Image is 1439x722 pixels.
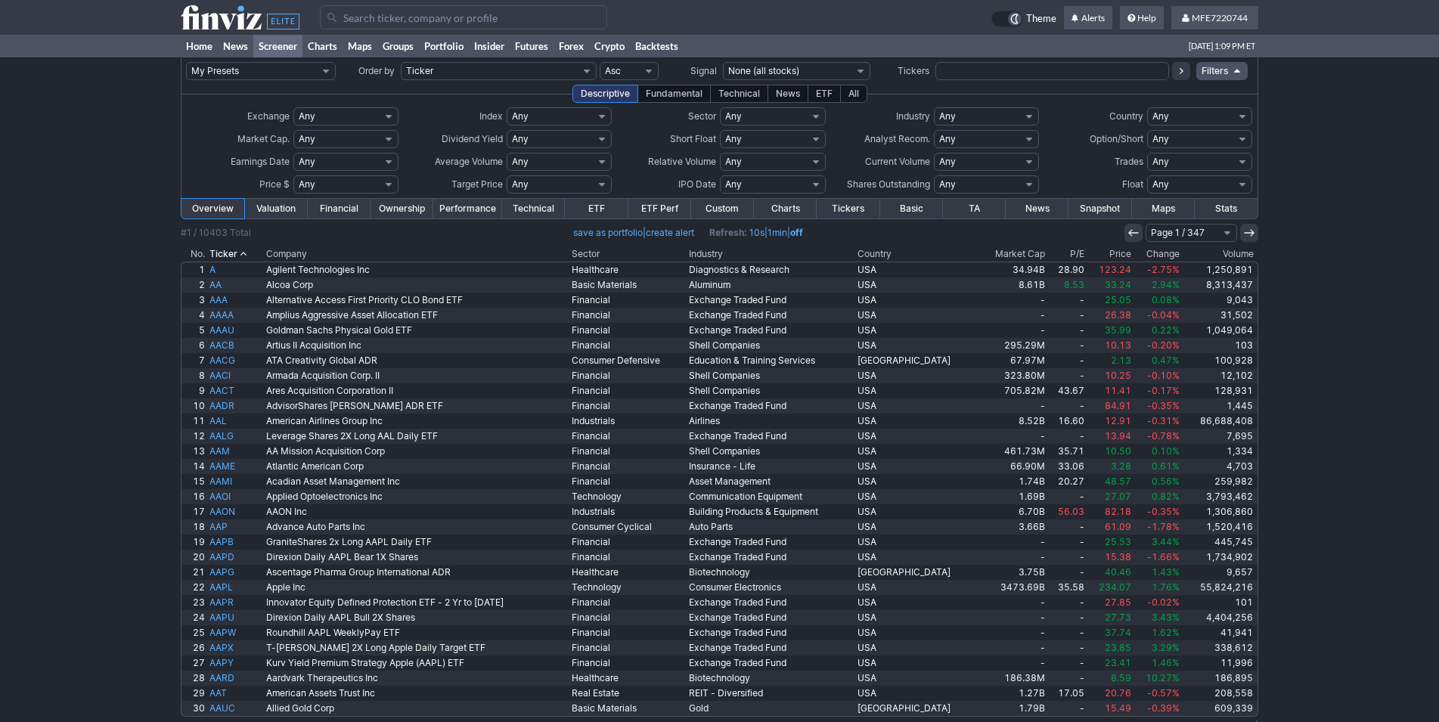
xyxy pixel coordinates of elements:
[687,293,855,308] a: Exchange Traded Fund
[978,474,1047,489] a: 1.74B
[855,414,978,429] a: USA
[687,398,855,414] a: Exchange Traded Fund
[1111,355,1131,366] span: 2.13
[264,414,569,429] a: American Airlines Group Inc
[1182,474,1258,489] a: 259,982
[855,323,978,338] a: USA
[687,338,855,353] a: Shell Companies
[978,429,1047,444] a: -
[1068,199,1131,218] a: Snapshot
[687,429,855,444] a: Exchange Traded Fund
[1152,476,1180,487] span: 0.56%
[218,35,253,57] a: News
[1105,309,1131,321] span: 26.38
[569,535,687,550] a: Financial
[569,474,687,489] a: Financial
[1047,383,1087,398] a: 43.67
[569,262,687,277] a: Healthcare
[1105,430,1131,442] span: 13.94
[207,474,263,489] a: AAMI
[181,35,218,57] a: Home
[1006,199,1068,218] a: News
[1099,264,1131,275] span: 123.24
[1047,429,1087,444] a: -
[1105,279,1131,290] span: 33.24
[978,519,1047,535] a: 3.66B
[181,444,207,459] a: 13
[264,338,569,353] a: Artius II Acquisition Inc
[1134,474,1182,489] a: 0.56%
[181,353,207,368] a: 7
[1182,383,1258,398] a: 128,931
[207,459,263,474] a: AAME
[855,474,978,489] a: USA
[569,277,687,293] a: Basic Materials
[978,293,1047,308] a: -
[264,368,569,383] a: Armada Acquisition Corp. II
[569,414,687,429] a: Industrials
[817,199,879,218] a: Tickers
[1152,536,1180,547] span: 3.44%
[1105,491,1131,502] span: 27.07
[569,398,687,414] a: Financial
[1047,444,1087,459] a: 35.71
[1182,504,1258,519] a: 1,306,860
[264,519,569,535] a: Advance Auto Parts Inc
[855,535,978,550] a: USA
[377,35,419,57] a: Groups
[1182,308,1258,323] a: 31,502
[207,489,263,504] a: AAOI
[1182,293,1258,308] a: 9,043
[181,398,207,414] a: 10
[687,444,855,459] a: Shell Companies
[1195,199,1258,218] a: Stats
[1134,459,1182,474] a: 0.61%
[1182,459,1258,474] a: 4,703
[978,414,1047,429] a: 8.52B
[855,429,978,444] a: USA
[569,368,687,383] a: Financial
[207,550,263,565] a: AAPD
[978,338,1047,353] a: 295.29M
[855,262,978,277] a: USA
[754,199,817,218] a: Charts
[1182,353,1258,368] a: 100,928
[207,429,263,444] a: AALG
[569,338,687,353] a: Financial
[1087,368,1134,383] a: 10.25
[181,459,207,474] a: 14
[572,85,638,103] div: Descriptive
[1047,459,1087,474] a: 33.06
[1182,519,1258,535] a: 1,520,416
[1047,368,1087,383] a: -
[1134,323,1182,338] a: 0.22%
[181,489,207,504] a: 16
[181,368,207,383] a: 8
[687,353,855,368] a: Education & Training Services
[1134,519,1182,535] a: -1.78%
[1132,199,1195,218] a: Maps
[855,489,978,504] a: USA
[569,444,687,459] a: Financial
[1134,338,1182,353] a: -0.20%
[630,35,684,57] a: Backtests
[1134,444,1182,459] a: 0.10%
[1147,370,1180,381] span: -0.10%
[419,35,469,57] a: Portfolio
[433,199,502,218] a: Performance
[855,277,978,293] a: USA
[1087,308,1134,323] a: 26.38
[687,368,855,383] a: Shell Companies
[181,504,207,519] a: 17
[554,35,589,57] a: Forex
[1047,353,1087,368] a: -
[1047,338,1087,353] a: -
[181,277,207,293] a: 2
[1047,323,1087,338] a: -
[469,35,510,57] a: Insider
[1026,11,1056,27] span: Theme
[628,199,691,218] a: ETF Perf
[371,199,433,218] a: Ownership
[1152,355,1180,366] span: 0.47%
[687,535,855,550] a: Exchange Traded Fund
